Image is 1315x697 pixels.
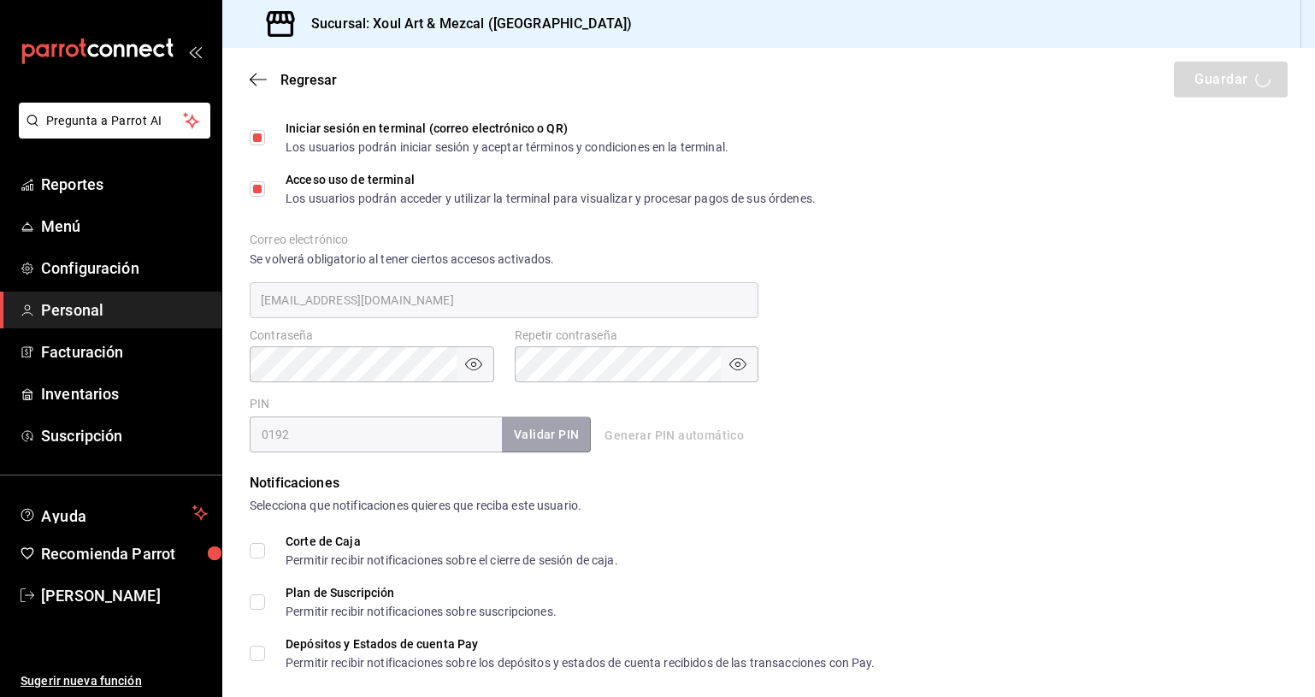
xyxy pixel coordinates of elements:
button: open_drawer_menu [188,44,202,58]
label: Repetir contraseña [515,329,759,341]
span: Configuración [41,257,208,280]
div: Permitir recibir notificaciones sobre suscripciones. [286,605,557,617]
label: Contraseña [250,329,494,341]
span: Pregunta a Parrot AI [46,112,184,130]
div: Notificaciones [250,473,1288,493]
div: Plan de Suscripción [286,587,557,599]
span: Sugerir nueva función [21,672,208,690]
button: Regresar [250,72,337,88]
span: Facturación [41,340,208,363]
span: Suscripción [41,424,208,447]
span: Menú [41,215,208,238]
div: Se volverá obligatorio al tener ciertos accesos activados. [250,251,758,269]
button: Pregunta a Parrot AI [19,103,210,139]
div: Depósitos y Estados de cuenta Pay [286,638,876,650]
label: PIN [250,398,269,410]
span: [PERSON_NAME] [41,584,208,607]
div: Iniciar sesión en terminal (correo electrónico o QR) [286,122,728,134]
span: Inventarios [41,382,208,405]
span: Reportes [41,173,208,196]
a: Pregunta a Parrot AI [12,124,210,142]
span: Personal [41,298,208,322]
h3: Sucursal: Xoul Art & Mezcal ([GEOGRAPHIC_DATA]) [298,14,632,34]
div: Selecciona que notificaciones quieres que reciba este usuario. [250,497,1288,515]
span: Regresar [280,72,337,88]
span: Recomienda Parrot [41,542,208,565]
input: 3 a 6 dígitos [250,416,502,452]
div: Los usuarios podrán iniciar sesión y aceptar términos y condiciones en la terminal. [286,141,728,153]
div: Permitir recibir notificaciones sobre el cierre de sesión de caja. [286,554,618,566]
div: Corte de Caja [286,535,618,547]
div: Acceso uso de terminal [286,174,816,186]
span: Ayuda [41,503,186,523]
div: Permitir recibir notificaciones sobre los depósitos y estados de cuenta recibidos de las transacc... [286,657,876,669]
label: Correo electrónico [250,233,758,245]
div: Los usuarios podrán acceder y utilizar la terminal para visualizar y procesar pagos de sus órdenes. [286,192,816,204]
